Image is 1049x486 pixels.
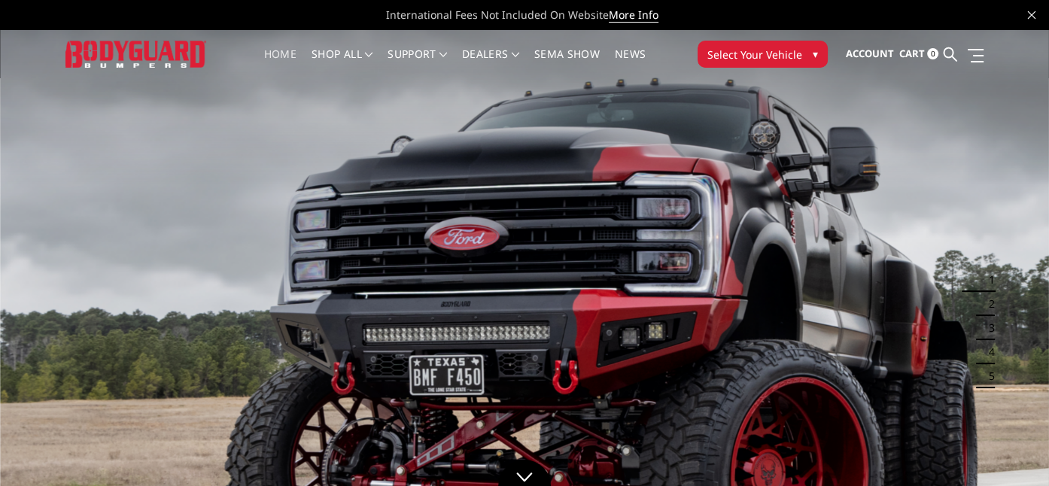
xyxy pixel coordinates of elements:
[65,41,206,68] img: BODYGUARD BUMPERS
[698,41,828,68] button: Select Your Vehicle
[312,49,372,78] a: shop all
[927,48,938,59] span: 0
[264,49,296,78] a: Home
[974,414,1049,486] iframe: Chat Widget
[846,47,894,60] span: Account
[462,49,519,78] a: Dealers
[498,460,551,486] a: Click to Down
[980,364,995,388] button: 5 of 5
[813,46,818,62] span: ▾
[388,49,447,78] a: Support
[846,34,894,74] a: Account
[980,316,995,340] button: 3 of 5
[980,292,995,316] button: 2 of 5
[899,34,938,74] a: Cart 0
[609,8,658,23] a: More Info
[534,49,600,78] a: SEMA Show
[980,340,995,364] button: 4 of 5
[899,47,925,60] span: Cart
[615,49,646,78] a: News
[980,268,995,292] button: 1 of 5
[707,47,802,62] span: Select Your Vehicle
